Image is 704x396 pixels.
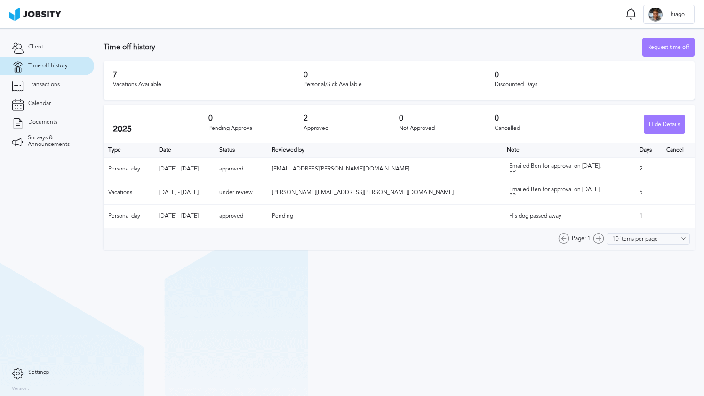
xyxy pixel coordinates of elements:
span: Documents [28,119,57,126]
th: Toggle SortBy [502,143,635,157]
h2: 2025 [113,124,208,134]
th: Cancel [662,143,695,157]
h3: 2 [304,114,399,122]
span: [EMAIL_ADDRESS][PERSON_NAME][DOMAIN_NAME] [272,165,409,172]
div: Discounted Days [495,81,685,88]
label: Version: [12,386,29,392]
th: Toggle SortBy [267,143,502,157]
th: Toggle SortBy [215,143,267,157]
span: Pending [272,212,293,219]
div: His dog passed away [509,213,603,219]
h3: 0 [399,114,495,122]
span: Thiago [663,11,689,18]
td: [DATE] - [DATE] [154,181,215,204]
th: Toggle SortBy [154,143,215,157]
div: Personal/Sick Available [304,81,494,88]
span: Time off history [28,63,68,69]
img: ab4bad089aa723f57921c736e9817d99.png [9,8,61,21]
h3: 0 [304,71,494,79]
div: Not Approved [399,125,495,132]
span: Transactions [28,81,60,88]
td: approved [215,157,267,181]
div: Emailed Ben for approval on [DATE]. PP [509,186,603,200]
td: 5 [635,181,662,204]
h3: 0 [495,114,590,122]
h3: 0 [208,114,304,122]
span: Client [28,44,43,50]
div: Cancelled [495,125,590,132]
td: Personal day [104,204,154,228]
button: Hide Details [644,115,685,134]
div: T [648,8,663,22]
span: Calendar [28,100,51,107]
h3: 7 [113,71,304,79]
button: Request time off [642,38,695,57]
span: Page: 1 [572,235,591,242]
td: 1 [635,204,662,228]
div: Pending Approval [208,125,304,132]
div: Request time off [643,38,694,57]
td: approved [215,204,267,228]
button: TThiago [643,5,695,24]
span: [PERSON_NAME][EMAIL_ADDRESS][PERSON_NAME][DOMAIN_NAME] [272,189,454,195]
td: under review [215,181,267,204]
div: Vacations Available [113,81,304,88]
th: Days [635,143,662,157]
div: Emailed Ben for approval on [DATE]. PP [509,163,603,176]
td: [DATE] - [DATE] [154,204,215,228]
td: [DATE] - [DATE] [154,157,215,181]
span: Surveys & Announcements [28,135,82,148]
th: Type [104,143,154,157]
div: Approved [304,125,399,132]
td: 2 [635,157,662,181]
h3: Time off history [104,43,642,51]
h3: 0 [495,71,685,79]
td: Vacations [104,181,154,204]
td: Personal day [104,157,154,181]
span: Settings [28,369,49,376]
